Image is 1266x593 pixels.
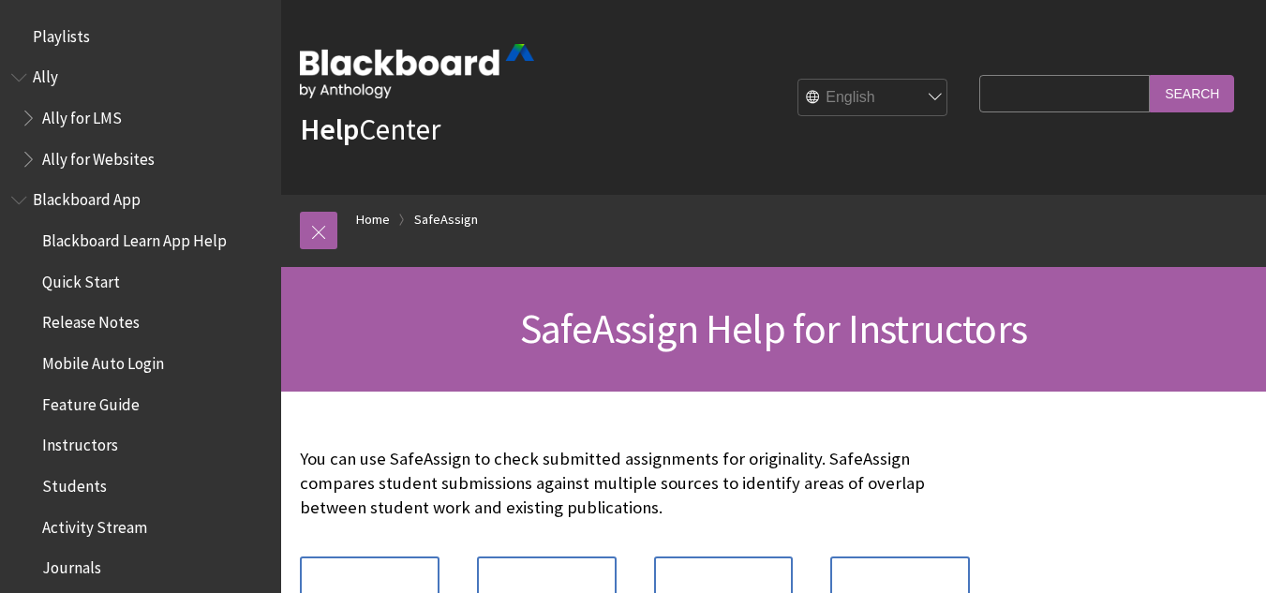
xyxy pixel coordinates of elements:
span: Ally [33,62,58,87]
span: Quick Start [42,266,120,291]
a: Home [356,208,390,231]
span: Journals [42,553,101,578]
span: Mobile Auto Login [42,348,164,373]
select: Site Language Selector [798,80,948,117]
a: SafeAssign [414,208,478,231]
span: Blackboard Learn App Help [42,225,227,250]
strong: Help [300,111,359,148]
span: Playlists [33,21,90,46]
span: Students [42,470,107,496]
img: Blackboard by Anthology [300,44,534,98]
span: Instructors [42,430,118,455]
span: Feature Guide [42,389,140,414]
span: Ally for Websites [42,143,155,169]
p: You can use SafeAssign to check submitted assignments for originality. SafeAssign compares studen... [300,447,970,521]
span: Ally for LMS [42,102,122,127]
nav: Book outline for Anthology Ally Help [11,62,270,175]
span: Release Notes [42,307,140,333]
nav: Book outline for Playlists [11,21,270,52]
input: Search [1150,75,1234,111]
span: SafeAssign Help for Instructors [520,303,1027,354]
span: Activity Stream [42,511,147,537]
span: Blackboard App [33,185,141,210]
a: HelpCenter [300,111,440,148]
